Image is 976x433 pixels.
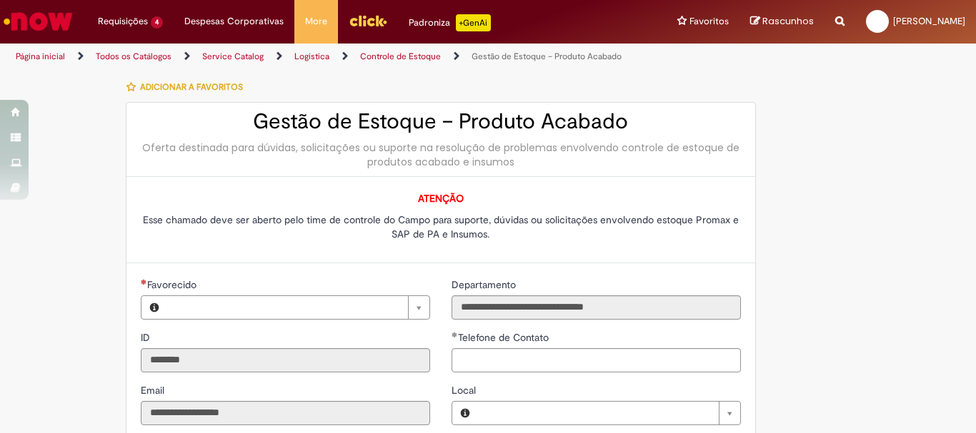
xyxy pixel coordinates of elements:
a: Gestão de Estoque – Produto Acabado [472,51,622,62]
span: Somente leitura - ID [141,331,153,344]
input: Telefone de Contato [452,348,741,372]
span: [PERSON_NAME] [893,15,965,27]
h2: Gestão de Estoque – Produto Acabado [141,110,741,133]
input: Departamento [452,295,741,320]
label: Somente leitura - Email [141,383,167,397]
span: Adicionar a Favoritos [140,81,243,93]
span: Obrigatório Preenchido [452,332,458,337]
span: Despesas Corporativas [184,14,284,29]
a: Rascunhos [750,15,814,29]
span: Somente leitura - Email [141,384,167,397]
span: 4 [151,16,163,29]
span: More [305,14,327,29]
span: Somente leitura - Departamento [452,278,519,291]
button: Adicionar a Favoritos [126,72,251,102]
div: Padroniza [409,14,491,31]
label: Somente leitura - Departamento [452,277,519,292]
span: Rascunhos [762,14,814,28]
span: Necessários - Favorecido [147,278,199,291]
a: Limpar campo Local [478,402,740,424]
a: Service Catalog [202,51,264,62]
a: Página inicial [16,51,65,62]
span: ATENÇÃO [418,192,464,205]
div: Oferta destinada para dúvidas, solicitações ou suporte na resolução de problemas envolvendo contr... [141,141,741,169]
span: Local [452,384,479,397]
a: Todos os Catálogos [96,51,171,62]
button: Local, Visualizar este registro [452,402,478,424]
button: Favorecido, Visualizar este registro [141,296,167,319]
img: click_logo_yellow_360x200.png [349,10,387,31]
a: Logistica [294,51,329,62]
span: Favoritos [689,14,729,29]
p: Esse chamado deve ser aberto pelo time de controle do Campo para suporte, dúvidas ou solicitações... [141,213,741,241]
span: Necessários [141,279,147,285]
img: ServiceNow [1,7,75,36]
a: Controle de Estoque [360,51,441,62]
p: +GenAi [456,14,491,31]
input: Email [141,401,430,425]
a: Limpar campo Favorecido [167,296,429,319]
label: Somente leitura - ID [141,330,153,345]
span: Telefone de Contato [458,331,552,344]
ul: Trilhas de página [11,44,640,70]
span: Requisições [98,14,148,29]
input: ID [141,348,430,372]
